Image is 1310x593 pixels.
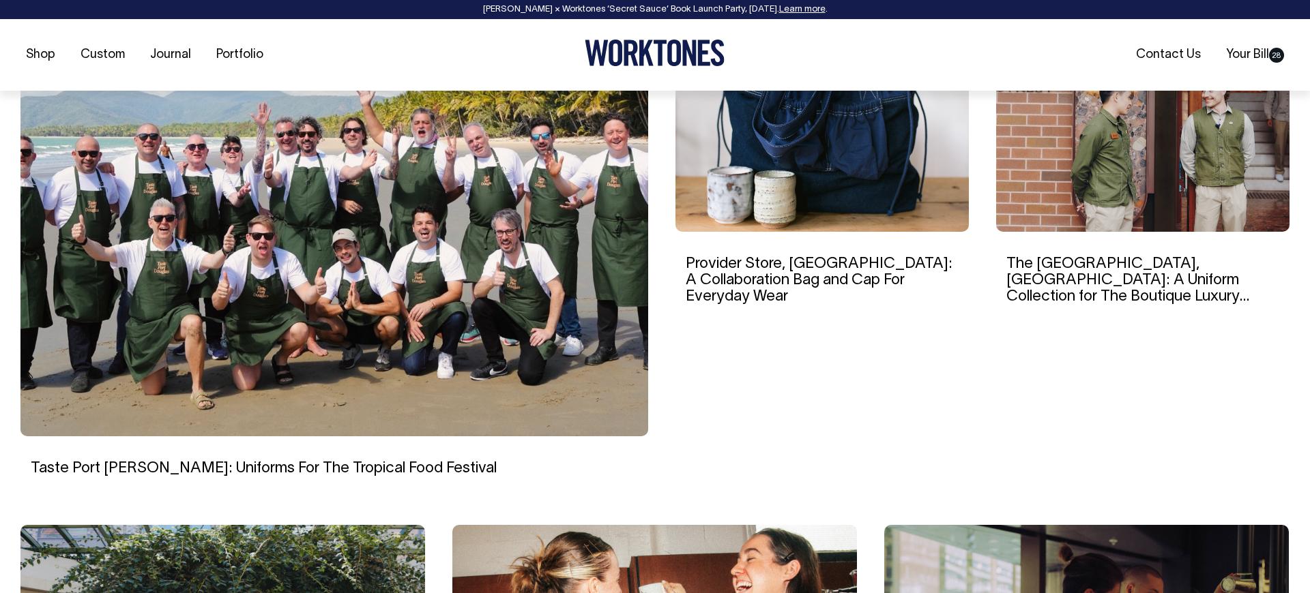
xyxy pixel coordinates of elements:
[996,48,1290,232] img: The EVE Hotel, Sydney: A Uniform Collection for The Boutique Luxury Hotel
[211,44,269,66] a: Portfolio
[675,48,969,232] img: Provider Store, Sydney: A Collaboration Bag and Cap For Everyday Wear
[1269,48,1284,63] span: 28
[31,461,497,475] a: Taste Port [PERSON_NAME]: Uniforms For The Tropical Food Festival
[1131,44,1206,66] a: Contact Us
[75,44,130,66] a: Custom
[14,5,1296,14] div: [PERSON_NAME] × Worktones ‘Secret Sauce’ Book Launch Party, [DATE]. .
[686,257,952,303] a: Provider Store, [GEOGRAPHIC_DATA]: A Collaboration Bag and Cap For Everyday Wear
[779,5,826,14] a: Learn more
[20,48,648,436] img: Taste Port Douglas: Uniforms For The Tropical Food Festival
[20,44,61,66] a: Shop
[1006,257,1249,320] a: The [GEOGRAPHIC_DATA], [GEOGRAPHIC_DATA]: A Uniform Collection for The Boutique Luxury Hotel
[145,44,196,66] a: Journal
[1221,44,1290,66] a: Your Bill28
